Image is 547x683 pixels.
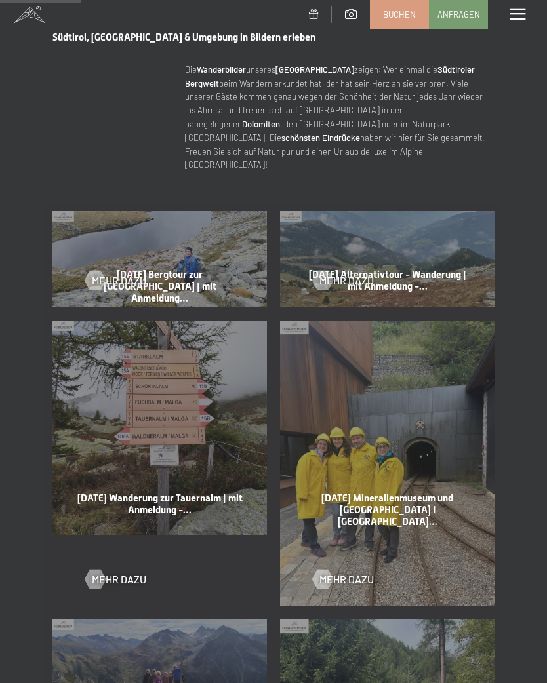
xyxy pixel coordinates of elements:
[437,9,480,20] span: Anfragen
[281,132,360,143] strong: schönsten Eindrücke
[275,64,354,75] strong: [GEOGRAPHIC_DATA]
[313,273,374,288] a: Mehr dazu
[371,1,428,28] a: Buchen
[85,273,146,288] a: Mehr dazu
[92,273,146,288] span: Mehr dazu
[185,64,475,88] strong: Südtiroler Bergwelt
[85,572,146,587] a: Mehr dazu
[309,269,466,292] span: [DATE] Alternativtour - Wanderung | mit Anmeldung -…
[321,492,453,528] span: [DATE] Mineralienmuseum und [GEOGRAPHIC_DATA] I [GEOGRAPHIC_DATA]…
[319,572,374,587] span: Mehr dazu
[383,9,416,20] span: Buchen
[242,119,280,129] strong: Dolomiten
[313,572,374,587] a: Mehr dazu
[185,63,495,172] p: Die unseres zeigen: Wer einmal die beim Wandern erkundet hat, der hat sein Herz an sie verloren. ...
[52,31,315,43] span: Südtirol, [GEOGRAPHIC_DATA] & Umgebung in Bildern erleben
[430,1,487,28] a: Anfragen
[77,492,243,516] span: [DATE] Wanderung zur Tauernalm | mit Anmeldung -…
[92,572,146,587] span: Mehr dazu
[197,64,246,75] strong: Wanderbilder
[319,273,374,288] span: Mehr dazu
